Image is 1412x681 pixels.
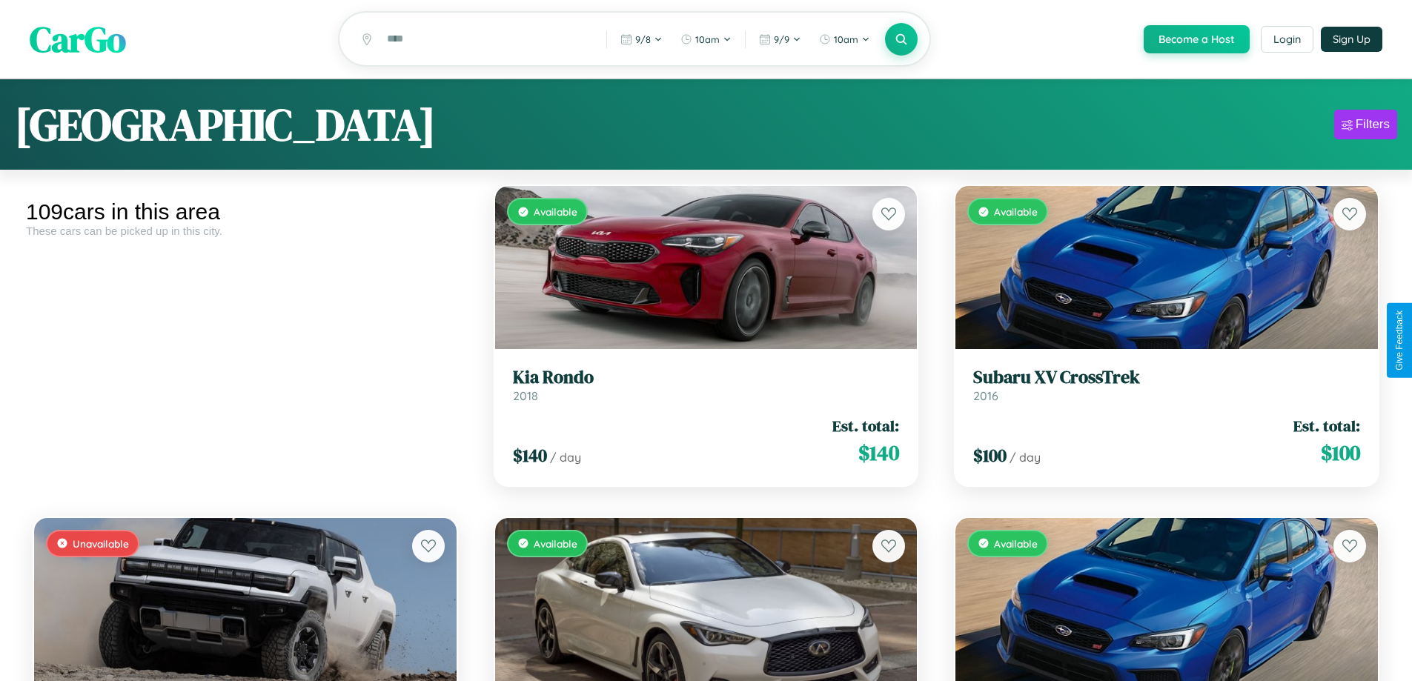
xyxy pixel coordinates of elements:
button: 10am [812,27,878,51]
span: $ 140 [513,443,547,468]
span: 9 / 9 [774,33,789,45]
a: Subaru XV CrossTrek2016 [973,367,1360,403]
div: These cars can be picked up in this city. [26,225,465,237]
span: Est. total: [1293,415,1360,436]
span: Available [994,537,1038,550]
div: Give Feedback [1394,310,1405,371]
button: Login [1261,26,1313,53]
span: / day [550,450,581,465]
span: Available [994,205,1038,218]
button: 9/9 [752,27,809,51]
span: $ 140 [858,438,899,468]
span: Unavailable [73,537,129,550]
span: Available [534,537,577,550]
button: Filters [1334,110,1397,139]
span: $ 100 [973,443,1007,468]
span: 2018 [513,388,538,403]
div: Filters [1356,117,1390,132]
span: Available [534,205,577,218]
span: 10am [695,33,720,45]
button: Sign Up [1321,27,1382,52]
span: $ 100 [1321,438,1360,468]
h1: [GEOGRAPHIC_DATA] [15,94,436,155]
h3: Subaru XV CrossTrek [973,367,1360,388]
span: 2016 [973,388,998,403]
h3: Kia Rondo [513,367,900,388]
button: Become a Host [1144,25,1250,53]
button: 9/8 [613,27,670,51]
a: Kia Rondo2018 [513,367,900,403]
span: 10am [834,33,858,45]
span: 9 / 8 [635,33,651,45]
span: CarGo [30,15,126,64]
button: 10am [673,27,739,51]
div: 109 cars in this area [26,199,465,225]
span: / day [1010,450,1041,465]
span: Est. total: [832,415,899,436]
